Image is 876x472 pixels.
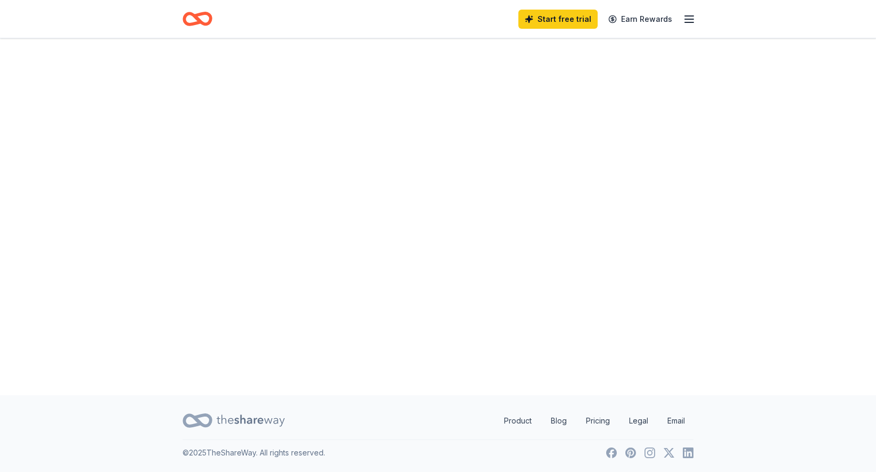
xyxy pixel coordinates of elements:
a: Home [183,6,212,31]
a: Pricing [577,410,618,432]
a: Blog [542,410,575,432]
p: © 2025 TheShareWay. All rights reserved. [183,446,325,459]
a: Start free trial [518,10,598,29]
a: Product [495,410,540,432]
a: Legal [621,410,657,432]
a: Earn Rewards [602,10,679,29]
a: Email [659,410,693,432]
nav: quick links [495,410,693,432]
